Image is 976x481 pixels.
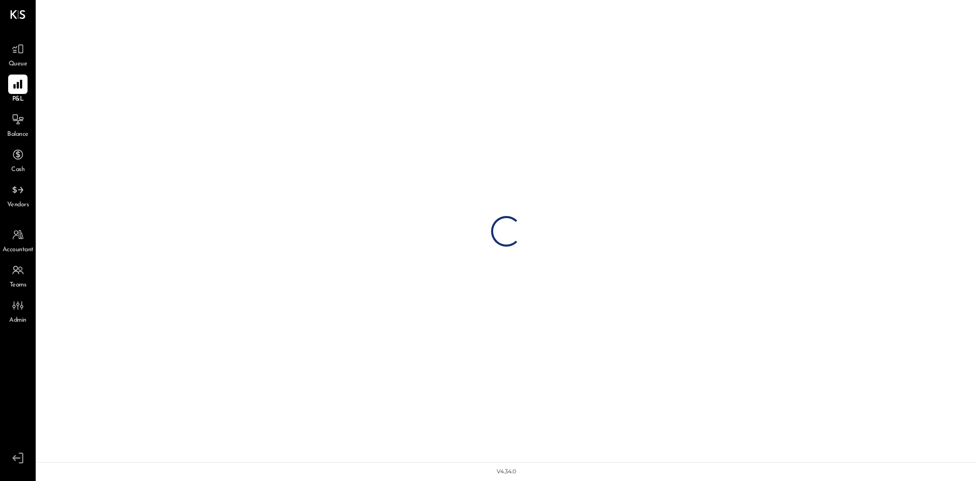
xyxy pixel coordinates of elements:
[1,296,35,325] a: Admin
[1,110,35,139] a: Balance
[7,130,29,139] span: Balance
[1,75,35,104] a: P&L
[497,468,516,476] div: v 4.34.0
[11,165,24,175] span: Cash
[1,145,35,175] a: Cash
[9,316,27,325] span: Admin
[1,260,35,290] a: Teams
[10,281,27,290] span: Teams
[3,246,34,255] span: Accountant
[9,60,28,69] span: Queue
[1,225,35,255] a: Accountant
[1,180,35,210] a: Vendors
[1,39,35,69] a: Queue
[7,201,29,210] span: Vendors
[12,95,24,104] span: P&L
